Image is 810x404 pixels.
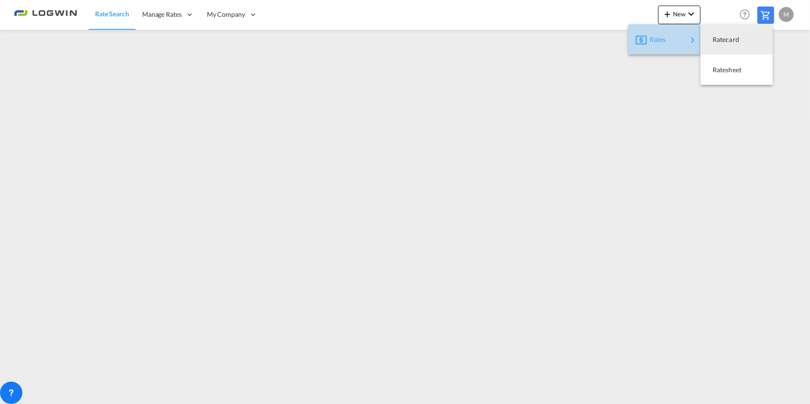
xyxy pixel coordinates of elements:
span: Ratesheet [713,61,723,79]
span: Ratecard [713,30,723,49]
div: Ratecard [708,28,765,51]
span: Rates [650,30,661,49]
md-icon: icon-chevron-right [687,34,698,46]
div: Ratesheet [708,58,765,82]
